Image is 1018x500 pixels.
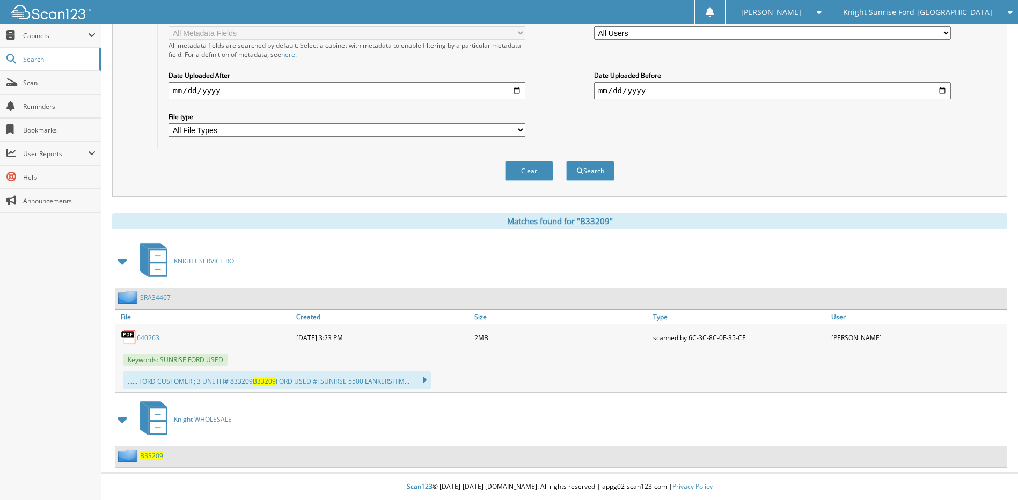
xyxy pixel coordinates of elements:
[843,9,992,16] span: Knight Sunrise Ford-[GEOGRAPHIC_DATA]
[829,327,1007,348] div: [PERSON_NAME]
[594,71,951,80] label: Date Uploaded Before
[23,102,96,111] span: Reminders
[594,82,951,99] input: end
[123,354,228,366] span: Keywords: SUNRISE FORD USED
[566,161,614,181] button: Search
[829,310,1007,324] a: User
[253,377,276,386] span: B33209
[137,333,159,342] a: 640263
[121,329,137,345] img: PDF.png
[115,310,294,324] a: File
[741,9,801,16] span: [PERSON_NAME]
[118,449,140,462] img: folder2.png
[23,173,96,182] span: Help
[134,240,234,282] a: KNIGHT SERVICE RO
[174,256,234,266] span: KNIGHT SERVICE RO
[472,327,650,348] div: 2MB
[294,327,472,348] div: [DATE] 3:23 PM
[281,50,295,59] a: here
[101,474,1018,500] div: © [DATE]-[DATE] [DOMAIN_NAME]. All rights reserved | appg02-scan123-com |
[23,31,88,40] span: Cabinets
[112,213,1007,229] div: Matches found for "B33209"
[169,82,525,99] input: start
[407,482,433,491] span: Scan123
[11,5,91,19] img: scan123-logo-white.svg
[140,451,163,460] a: B33209
[134,398,232,440] a: Knight WHOLESALE
[23,78,96,87] span: Scan
[23,149,88,158] span: User Reports
[23,126,96,135] span: Bookmarks
[169,41,525,59] div: All metadata fields are searched by default. Select a cabinet with metadata to enable filtering b...
[650,310,829,324] a: Type
[472,310,650,324] a: Size
[23,196,96,205] span: Announcements
[123,371,431,389] div: ...... FORD CUSTOMER ; 3 UNETH# 833209 FORD USED #: SUNIRSE 5500 LANKERSHIM...
[964,448,1018,500] iframe: Chat Widget
[169,112,525,121] label: File type
[169,71,525,80] label: Date Uploaded After
[672,482,713,491] a: Privacy Policy
[294,310,472,324] a: Created
[118,291,140,304] img: folder2.png
[650,327,829,348] div: scanned by 6C-3C-8C-0F-35-CF
[505,161,553,181] button: Clear
[174,415,232,424] span: Knight WHOLESALE
[140,293,171,302] a: SRA34467
[23,55,94,64] span: Search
